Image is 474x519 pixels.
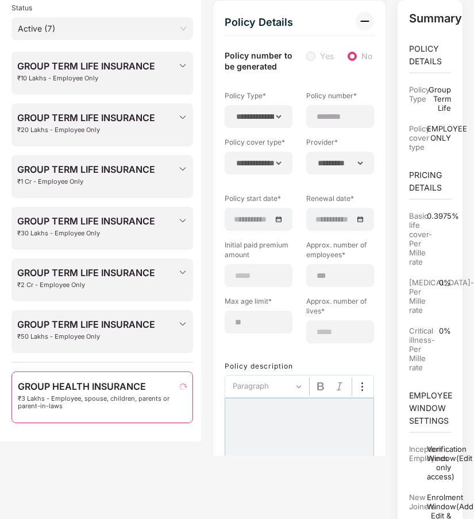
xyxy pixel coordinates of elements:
[225,240,292,264] label: Initial paid premium amount
[427,444,451,481] div: Verification Window(Edit only access)
[225,193,292,208] label: Policy start date*
[225,398,374,484] div: Rich Text Editor, main
[409,444,426,481] div: Inception Employees
[356,12,374,30] img: svg+xml;base64,PHN2ZyB3aWR0aD0iMzIiIGhlaWdodD0iMzIiIHZpZXdCb3g9IjAgMCAzMiAzMiIgZmlsbD0ibm9uZSIgeG...
[17,216,155,226] span: GROUP TERM LIFE INSURANCE
[409,389,451,427] p: EMPLOYEE WINDOW SETTINGS
[409,326,426,372] div: Critical illness-Per Mille rate
[17,61,155,71] span: GROUP TERM LIFE INSURANCE
[427,211,451,220] div: 0.3975%
[11,3,32,12] span: Status
[306,296,374,320] label: Approx. number of lives*
[427,326,451,335] div: 0%
[178,319,187,328] img: svg+xml;base64,PHN2ZyBpZD0iRHJvcGRvd24tMzJ4MzIiIHhtbG5zPSJodHRwOi8vd3d3LnczLm9yZy8yMDAwL3N2ZyIgd2...
[178,61,187,70] img: svg+xml;base64,PHN2ZyBpZD0iRHJvcGRvd24tMzJ4MzIiIHhtbG5zPSJodHRwOi8vd3d3LnczLm9yZy8yMDAwL3N2ZyIgd2...
[357,50,377,63] span: No
[409,278,426,315] div: [MEDICAL_DATA]-Per Mille rate
[178,164,187,173] img: svg+xml;base64,PHN2ZyBpZD0iRHJvcGRvd24tMzJ4MzIiIHhtbG5zPSJodHRwOi8vd3d3LnczLm9yZy8yMDAwL3N2ZyIgd2...
[409,85,426,113] div: Policy Type
[18,395,179,410] span: ₹3 Lakhs - Employee, spouse, children, parents or parent-in-laws
[17,268,155,278] span: GROUP TERM LIFE INSURANCE
[427,85,451,113] div: Group Term Life
[306,91,374,105] label: Policy number*
[306,137,374,152] label: Provider*
[18,381,179,392] span: GROUP HEALTH INSURANCE
[225,12,293,33] div: Policy Details
[306,193,374,208] label: Renewal date*
[233,379,292,393] span: Paragraph
[228,378,307,396] button: Paragraph
[409,11,451,25] p: Summary
[178,216,187,225] img: svg+xml;base64,PHN2ZyBpZD0iRHJvcGRvd24tMzJ4MzIiIHhtbG5zPSJodHRwOi8vd3d3LnczLm9yZy8yMDAwL3N2ZyIgd2...
[17,113,155,123] span: GROUP TERM LIFE INSURANCE
[17,75,155,82] span: ₹10 Lakhs - Employee Only
[18,20,187,37] span: Active (7)
[225,91,292,105] label: Policy Type*
[427,124,451,142] div: EMPLOYEE ONLY
[178,268,187,277] img: svg+xml;base64,PHN2ZyBpZD0iRHJvcGRvd24tMzJ4MzIiIHhtbG5zPSJodHRwOi8vd3d3LnczLm9yZy8yMDAwL3N2ZyIgd2...
[409,42,451,68] p: POLICY DETAILS
[306,240,374,264] label: Approx. number of employees*
[178,113,187,122] img: svg+xml;base64,PHN2ZyBpZD0iRHJvcGRvd24tMzJ4MzIiIHhtbG5zPSJodHRwOi8vd3d3LnczLm9yZy8yMDAwL3N2ZyIgd2...
[17,178,155,185] span: ₹1 Cr - Employee Only
[17,281,155,289] span: ₹2 Cr - Employee Only
[409,124,426,152] div: Policy cover type
[225,50,292,72] label: Policy number to be generated
[409,211,426,266] div: Basic life cover-Per Mille rate
[315,50,338,63] span: Yes
[427,278,451,287] div: 0%
[225,362,293,370] label: Policy description
[17,126,155,134] span: ₹20 Lakhs - Employee Only
[17,230,155,237] span: ₹30 Lakhs - Employee Only
[225,296,292,311] label: Max age limit*
[409,169,451,194] p: PRICING DETAILS
[17,319,155,330] span: GROUP TERM LIFE INSURANCE
[225,137,292,152] label: Policy cover type*
[17,164,155,175] span: GROUP TERM LIFE INSURANCE
[225,375,374,398] div: Editor toolbar
[17,333,155,340] span: ₹50 Lakhs - Employee Only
